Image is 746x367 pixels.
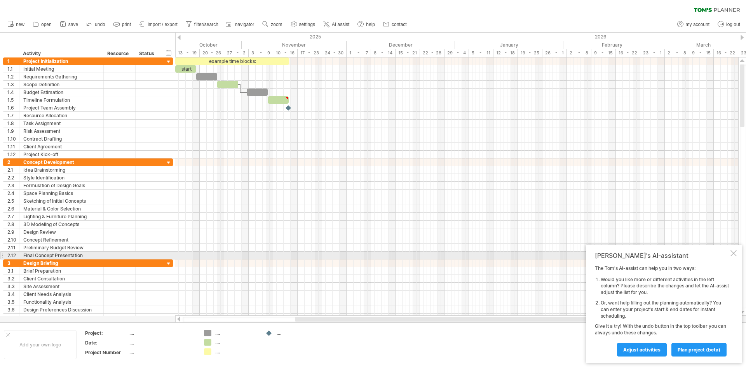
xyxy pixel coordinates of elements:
div: 2.6 [7,205,19,212]
div: 1 [7,57,19,65]
span: save [68,22,78,27]
div: 3.4 [7,290,19,298]
span: filter/search [194,22,218,27]
div: Client Consultation [23,275,99,282]
div: Material & Color Selection [23,205,99,212]
div: .... [215,339,258,346]
span: import / export [148,22,178,27]
div: 3D Modeling of Concepts [23,221,99,228]
a: open [31,19,54,30]
div: February 2026 [563,41,661,49]
div: .... [129,349,195,356]
div: 2.1 [7,166,19,174]
div: 17 - 23 [298,49,322,57]
div: Idea Brainstorming [23,166,99,174]
span: print [122,22,131,27]
a: settings [289,19,317,30]
div: 8 - 14 [371,49,396,57]
span: my account [686,22,709,27]
div: example time blocks: [175,57,289,65]
div: 2.3 [7,182,19,189]
div: Scope Definition [23,81,99,88]
a: print [112,19,133,30]
div: 1.3 [7,81,19,88]
a: Adjust activities [617,343,667,357]
div: 1.8 [7,120,19,127]
div: Project Kick-off [23,151,99,158]
div: .... [215,330,258,336]
div: Status [139,50,156,57]
div: Contract Drafting [23,135,99,143]
div: Preliminary Budget Review [23,244,99,251]
div: Project Number [85,349,128,356]
div: 1.10 [7,135,19,143]
div: 16 - 22 [616,49,640,57]
div: 2.7 [7,213,19,220]
div: Budget Estimation [23,89,99,96]
div: Resource [107,50,131,57]
div: Brief Preparation [23,267,99,275]
div: Lighting & Furniture Planning [23,213,99,220]
div: Task Assignment [23,120,99,127]
div: 2.10 [7,236,19,244]
div: 3.2 [7,275,19,282]
div: 3.5 [7,298,19,306]
div: 29 - 4 [444,49,469,57]
div: Client Agreement [23,143,99,150]
div: 12 - 18 [493,49,518,57]
div: 1.11 [7,143,19,150]
span: settings [299,22,315,27]
div: Concept Development [23,158,99,166]
div: 10 - 16 [273,49,298,57]
div: 24 - 30 [322,49,347,57]
div: Site Assessment [23,283,99,290]
span: zoom [271,22,282,27]
div: 26 - 1 [542,49,567,57]
span: contact [392,22,407,27]
div: Material Preferences Discussion [23,314,99,321]
div: October 2025 [133,41,242,49]
div: 3 - 9 [249,49,273,57]
div: Project: [85,330,128,336]
div: 3.3 [7,283,19,290]
div: Functionality Analysis [23,298,99,306]
div: Formulation of Design Goals [23,182,99,189]
span: open [41,22,52,27]
span: log out [726,22,740,27]
div: Project Team Assembly [23,104,99,111]
div: December 2025 [347,41,455,49]
div: Style Identification [23,174,99,181]
div: Activity [23,50,99,57]
a: zoom [260,19,284,30]
div: 2.12 [7,252,19,259]
div: 3.1 [7,267,19,275]
div: Sketching of Initial Concepts [23,197,99,205]
div: Final Concept Presentation [23,252,99,259]
div: .... [215,348,258,355]
div: 1.6 [7,104,19,111]
div: 5 - 11 [469,49,493,57]
div: 2 [7,158,19,166]
div: 2.8 [7,221,19,228]
a: new [5,19,27,30]
div: Initial Meeting [23,65,99,73]
div: Design Review [23,228,99,236]
span: new [16,22,24,27]
div: 9 - 15 [689,49,714,57]
div: Design Briefing [23,259,99,267]
div: 20 - 26 [200,49,224,57]
div: 19 - 25 [518,49,542,57]
div: Space Planning Basics [23,190,99,197]
div: [PERSON_NAME]'s AI-assistant [595,252,729,259]
div: Risk Assessment [23,127,99,135]
a: undo [84,19,108,30]
div: Date: [85,339,128,346]
div: 1.4 [7,89,19,96]
div: 15 - 21 [396,49,420,57]
div: 2.4 [7,190,19,197]
a: log out [716,19,743,30]
div: 3 [7,259,19,267]
div: Project Initialization [23,57,99,65]
div: 22 - 28 [420,49,444,57]
div: The Tom's AI-assist can help you in two ways: Give it a try! With the undo button in the top tool... [595,265,729,356]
